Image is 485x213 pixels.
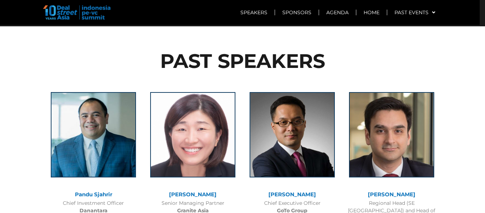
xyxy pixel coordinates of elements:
a: Sponsors [275,4,318,21]
a: Pandu Sjahrir [75,191,112,198]
a: Past Events [387,4,442,21]
a: [PERSON_NAME] [368,191,415,198]
img: Jenny Lee [150,92,235,177]
img: Pandu Sjahrir [51,92,136,177]
a: Speakers [233,4,274,21]
a: Agenda [319,4,356,21]
a: Home [356,4,387,21]
img: patrick walujo [250,92,335,177]
a: [PERSON_NAME] [169,191,217,198]
h2: PAST SPEAKERS [44,51,441,71]
img: Rohit-Anand [349,92,434,177]
a: [PERSON_NAME] [268,191,316,198]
